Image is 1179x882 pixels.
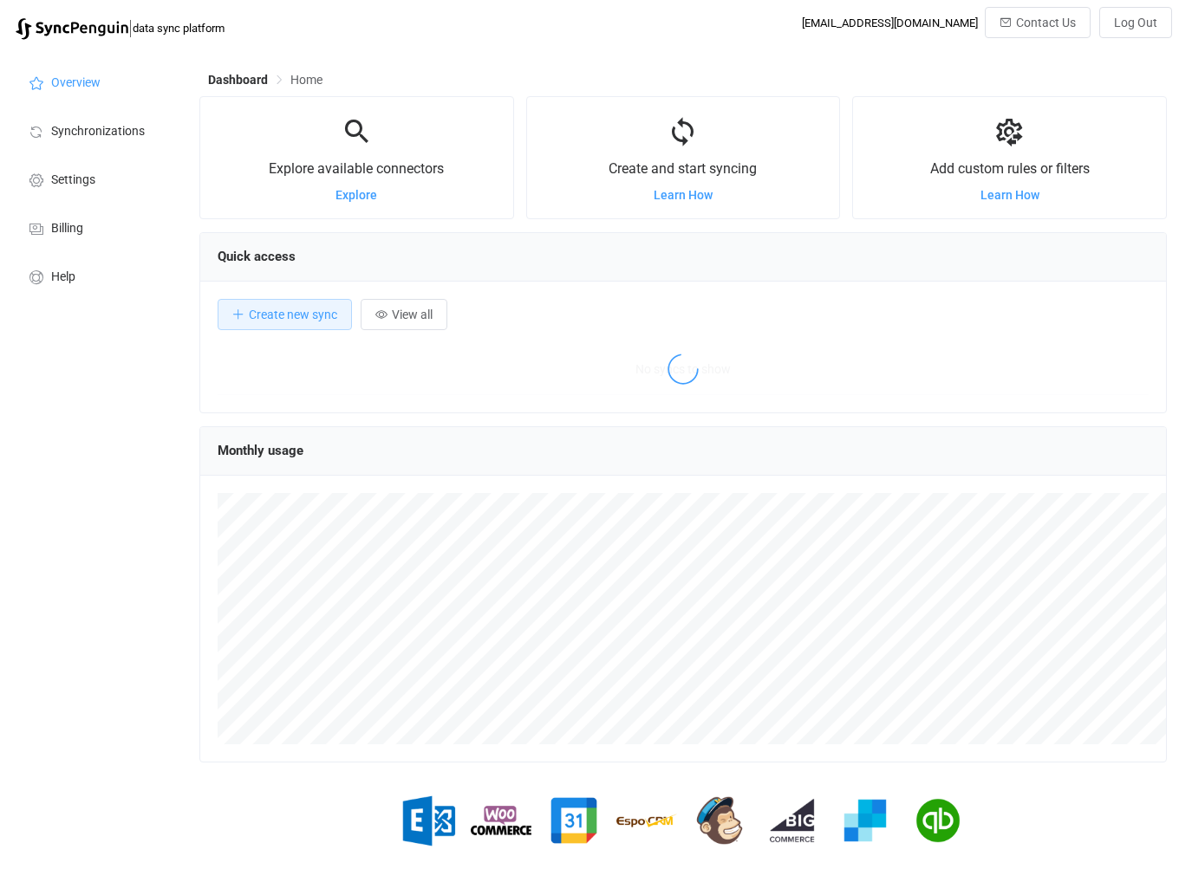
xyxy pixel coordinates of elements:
button: Create new sync [218,299,352,330]
img: google.png [544,790,604,851]
span: Explore available connectors [269,160,444,177]
button: View all [361,299,447,330]
img: syncpenguin.svg [16,18,128,40]
a: Billing [9,203,182,251]
img: exchange.png [398,790,459,851]
span: Settings [51,173,95,187]
div: Breadcrumb [208,74,322,86]
span: Billing [51,222,83,236]
a: Explore [335,188,377,202]
img: big-commerce.png [762,790,823,851]
img: woo-commerce.png [471,790,531,851]
span: Overview [51,76,101,90]
span: data sync platform [133,22,225,35]
span: Quick access [218,249,296,264]
div: [EMAIL_ADDRESS][DOMAIN_NAME] [802,16,978,29]
span: Create and start syncing [609,160,757,177]
span: | [128,16,133,40]
a: Learn How [980,188,1039,202]
img: sendgrid.png [835,790,896,851]
a: Settings [9,154,182,203]
a: Help [9,251,182,300]
span: Add custom rules or filters [930,160,1090,177]
span: Home [290,73,322,87]
a: Learn How [654,188,713,202]
span: Log Out [1114,16,1157,29]
span: Create new sync [249,308,337,321]
button: Contact Us [985,7,1091,38]
span: Contact Us [1016,16,1076,29]
img: espo-crm.png [616,790,677,851]
span: Monthly usage [218,443,303,458]
button: Log Out [1099,7,1172,38]
a: |data sync platform [16,16,225,40]
span: Dashboard [208,73,268,87]
img: mailchimp.png [689,790,750,851]
a: Overview [9,57,182,106]
span: Help [51,270,75,284]
img: quickbooks.png [908,790,968,851]
a: Synchronizations [9,106,182,154]
span: Synchronizations [51,125,145,139]
span: View all [392,308,433,321]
